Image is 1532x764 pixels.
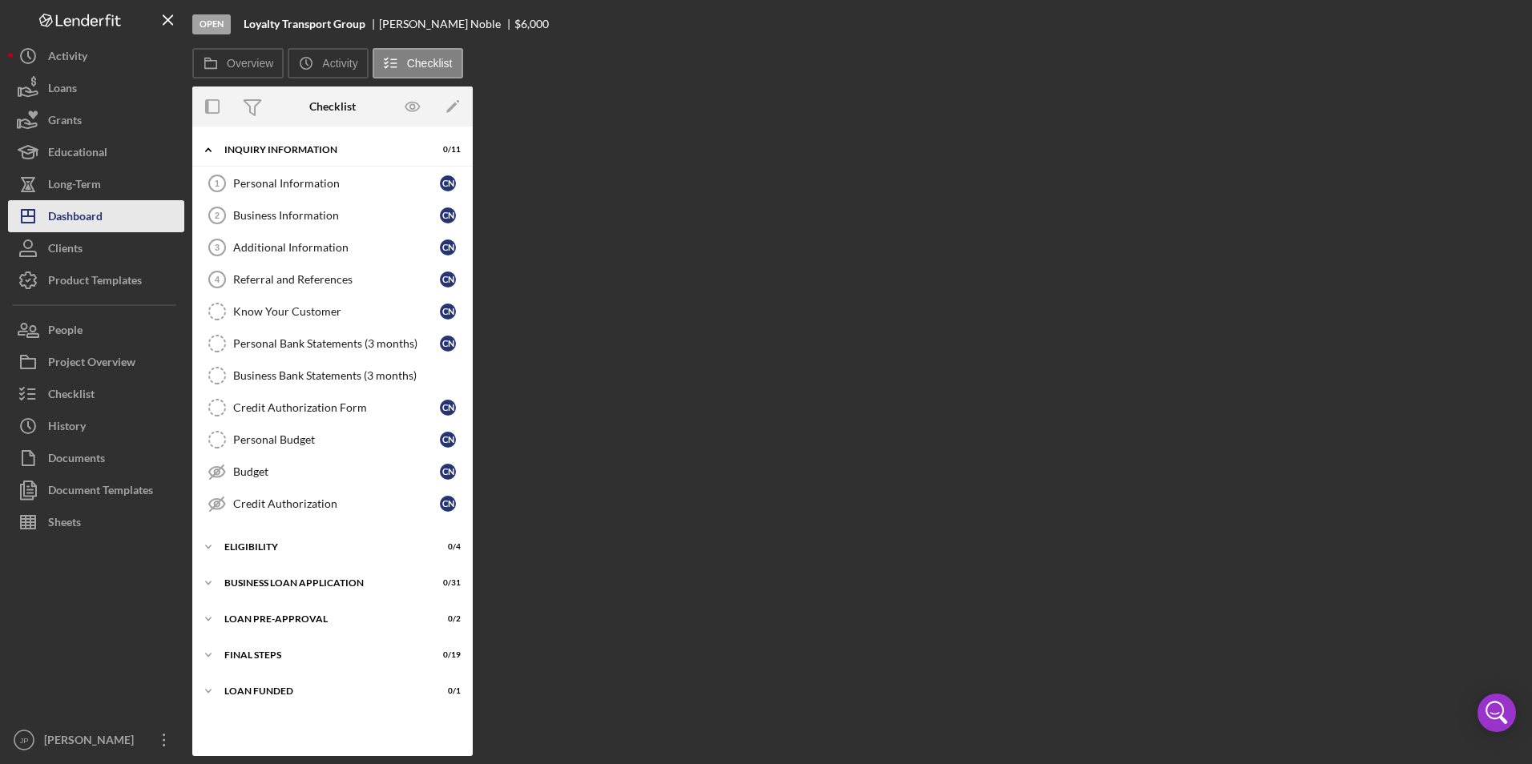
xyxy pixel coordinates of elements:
a: Personal Bank Statements (3 months)CN [200,328,465,360]
button: Checklist [373,48,463,78]
div: Document Templates [48,474,153,510]
button: Overview [192,48,284,78]
b: Loyalty Transport Group [244,18,365,30]
label: Overview [227,57,273,70]
div: Business Information [233,209,440,222]
tspan: 2 [215,211,220,220]
div: C N [440,175,456,191]
div: 0 / 1 [432,686,461,696]
button: Sheets [8,506,184,538]
div: Open [192,14,231,34]
div: C N [440,271,456,288]
a: 3Additional InformationCN [200,231,465,263]
div: 0 / 2 [432,614,461,624]
div: Personal Bank Statements (3 months) [233,337,440,350]
div: Credit Authorization [233,497,440,510]
button: Activity [288,48,368,78]
div: Checklist [48,378,95,414]
div: C N [440,304,456,320]
div: 0 / 19 [432,650,461,660]
div: ELIGIBILITY [224,542,421,552]
div: BUSINESS LOAN APPLICATION [224,578,421,588]
button: Documents [8,442,184,474]
div: Educational [48,136,107,172]
button: Long-Term [8,168,184,200]
div: 0 / 11 [432,145,461,155]
div: Activity [48,40,87,76]
label: Checklist [407,57,453,70]
a: BudgetCN [200,456,465,488]
div: Clients [48,232,83,268]
a: 2Business InformationCN [200,199,465,231]
div: Additional Information [233,241,440,254]
div: [PERSON_NAME] [40,724,144,760]
tspan: 3 [215,243,220,252]
div: LOAN FUNDED [224,686,421,696]
button: Grants [8,104,184,136]
div: 0 / 31 [432,578,461,588]
button: Clients [8,232,184,264]
div: Project Overview [48,346,135,382]
button: People [8,314,184,346]
div: LOAN PRE-APPROVAL [224,614,421,624]
div: C N [440,464,456,480]
div: Credit Authorization Form [233,401,440,414]
div: People [48,314,83,350]
a: Know Your CustomerCN [200,296,465,328]
div: Open Intercom Messenger [1478,694,1516,732]
button: Product Templates [8,264,184,296]
div: Grants [48,104,82,140]
button: JP[PERSON_NAME] [8,724,184,756]
div: 0 / 4 [432,542,461,552]
div: Checklist [309,100,356,113]
div: Long-Term [48,168,101,204]
div: Budget [233,465,440,478]
button: History [8,410,184,442]
a: Credit Authorization FormCN [200,392,465,424]
div: History [48,410,86,446]
div: [PERSON_NAME] Noble [379,18,514,30]
button: Educational [8,136,184,168]
span: $6,000 [514,17,549,30]
div: Business Bank Statements (3 months) [233,369,464,382]
div: C N [440,432,456,448]
div: FINAL STEPS [224,650,421,660]
div: Know Your Customer [233,305,440,318]
div: Personal Budget [233,433,440,446]
a: Credit AuthorizationCN [200,488,465,520]
div: Product Templates [48,264,142,300]
div: C N [440,400,456,416]
div: Dashboard [48,200,103,236]
button: Checklist [8,378,184,410]
div: Sheets [48,506,81,542]
div: Personal Information [233,177,440,190]
a: Personal BudgetCN [200,424,465,456]
button: Activity [8,40,184,72]
button: Project Overview [8,346,184,378]
label: Activity [322,57,357,70]
tspan: 4 [215,275,220,284]
button: Loans [8,72,184,104]
div: C N [440,207,456,223]
button: Dashboard [8,200,184,232]
div: Documents [48,442,105,478]
button: Document Templates [8,474,184,506]
tspan: 1 [215,179,220,188]
div: Loans [48,72,77,108]
a: 4Referral and ReferencesCN [200,263,465,296]
div: INQUIRY INFORMATION [224,145,421,155]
